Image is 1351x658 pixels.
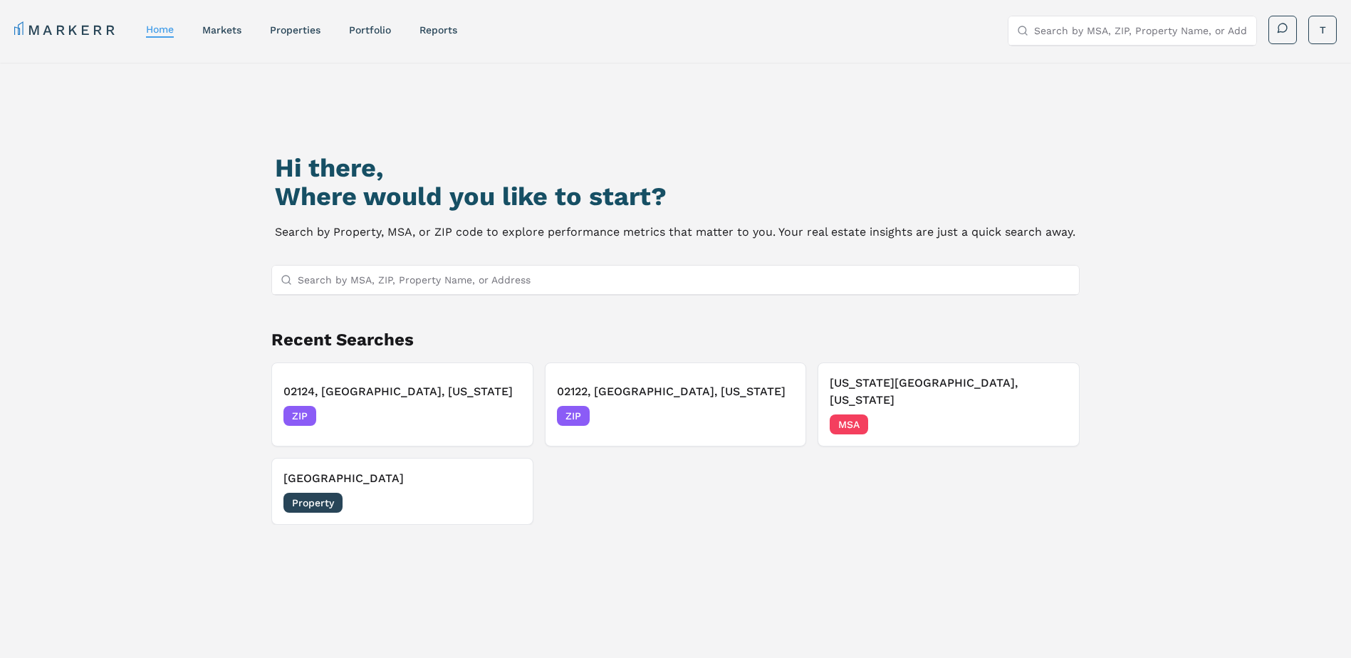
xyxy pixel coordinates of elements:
span: Property [283,493,343,513]
input: Search by MSA, ZIP, Property Name, or Address [1034,16,1248,45]
p: Search by Property, MSA, or ZIP code to explore performance metrics that matter to you. Your real... [275,222,1075,242]
span: [DATE] [489,496,521,510]
h3: [US_STATE][GEOGRAPHIC_DATA], [US_STATE] [830,375,1068,409]
a: MARKERR [14,20,118,40]
h1: Hi there, [275,154,1075,182]
button: Remove New York City, New York[US_STATE][GEOGRAPHIC_DATA], [US_STATE]MSA[DATE] [818,362,1080,446]
span: ZIP [283,406,316,426]
span: MSA [830,414,868,434]
span: [DATE] [1036,417,1068,432]
span: [DATE] [762,409,794,423]
button: T [1308,16,1337,44]
a: home [146,23,174,35]
button: Remove Manhattan Avenue[GEOGRAPHIC_DATA]Property[DATE] [271,458,533,525]
h2: Recent Searches [271,328,1080,351]
h3: [GEOGRAPHIC_DATA] [283,470,521,487]
h2: Where would you like to start? [275,182,1075,211]
a: Portfolio [349,24,391,36]
a: markets [202,24,241,36]
button: Remove 02122, Dorchester, Massachusetts02122, [GEOGRAPHIC_DATA], [US_STATE]ZIP[DATE] [545,362,807,446]
a: properties [270,24,320,36]
button: Remove 02124, Dorchester, Massachusetts02124, [GEOGRAPHIC_DATA], [US_STATE]ZIP[DATE] [271,362,533,446]
span: ZIP [557,406,590,426]
a: reports [419,24,457,36]
span: T [1320,23,1326,37]
input: Search by MSA, ZIP, Property Name, or Address [298,266,1071,294]
h3: 02122, [GEOGRAPHIC_DATA], [US_STATE] [557,383,795,400]
h3: 02124, [GEOGRAPHIC_DATA], [US_STATE] [283,383,521,400]
span: [DATE] [489,409,521,423]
